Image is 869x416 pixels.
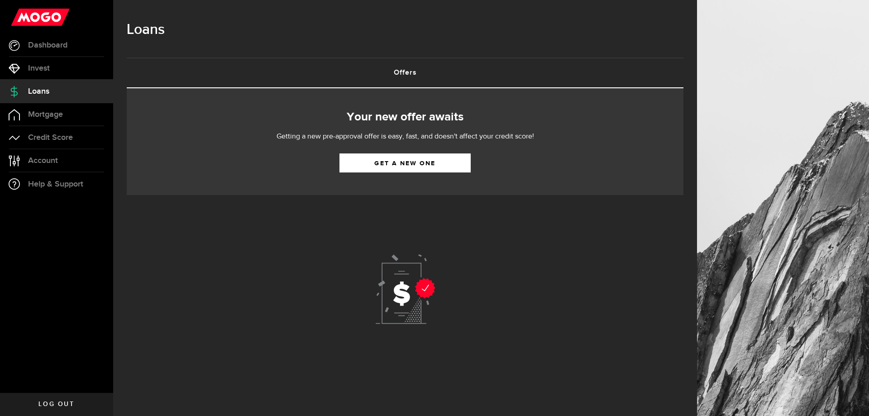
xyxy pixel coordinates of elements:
[339,153,471,172] a: Get a new one
[140,108,670,127] h2: Your new offer awaits
[831,378,869,416] iframe: LiveChat chat widget
[28,180,83,188] span: Help & Support
[28,64,50,72] span: Invest
[249,131,561,142] p: Getting a new pre-approval offer is easy, fast, and doesn't affect your credit score!
[127,58,683,87] a: Offers
[28,41,67,49] span: Dashboard
[28,110,63,119] span: Mortgage
[28,157,58,165] span: Account
[28,134,73,142] span: Credit Score
[127,18,683,42] h1: Loans
[38,401,74,407] span: Log out
[28,87,49,96] span: Loans
[127,57,683,88] ul: Tabs Navigation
